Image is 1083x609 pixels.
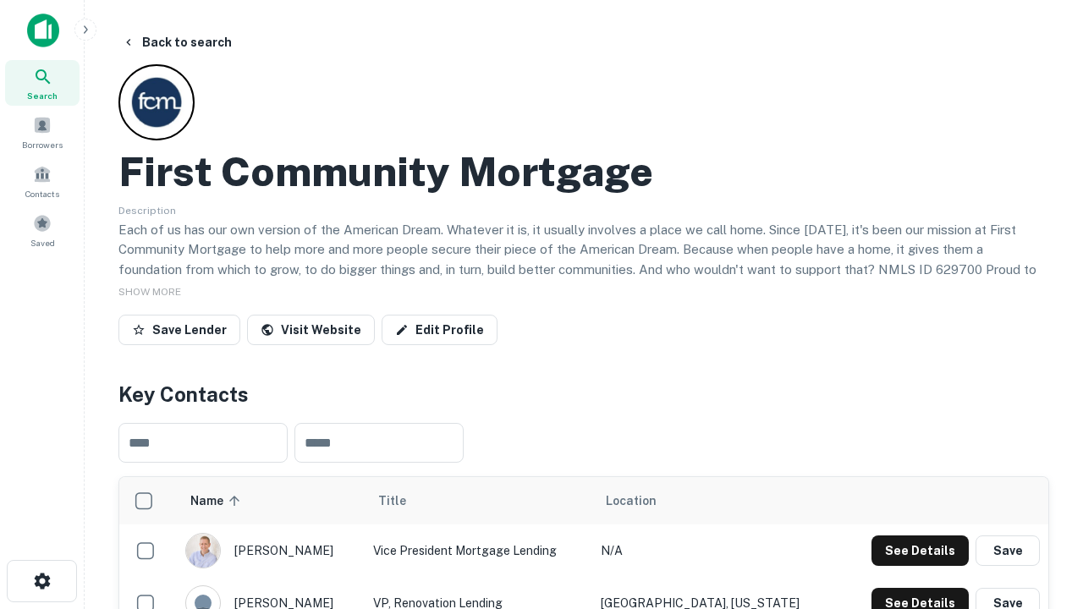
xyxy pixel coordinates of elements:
[115,27,239,58] button: Back to search
[5,158,80,204] a: Contacts
[592,477,838,524] th: Location
[185,533,356,568] div: [PERSON_NAME]
[190,491,245,511] span: Name
[118,147,653,196] h2: First Community Mortgage
[118,315,240,345] button: Save Lender
[365,524,592,577] td: Vice President Mortgage Lending
[27,89,58,102] span: Search
[592,524,838,577] td: N/A
[22,138,63,151] span: Borrowers
[30,236,55,250] span: Saved
[25,187,59,200] span: Contacts
[118,286,181,298] span: SHOW MORE
[365,477,592,524] th: Title
[998,420,1083,501] iframe: Chat Widget
[378,491,428,511] span: Title
[27,14,59,47] img: capitalize-icon.png
[186,534,220,568] img: 1520878720083
[5,207,80,253] a: Saved
[871,535,969,566] button: See Details
[382,315,498,345] a: Edit Profile
[976,535,1040,566] button: Save
[247,315,375,345] a: Visit Website
[5,109,80,155] a: Borrowers
[5,60,80,106] a: Search
[118,220,1049,299] p: Each of us has our own version of the American Dream. Whatever it is, it usually involves a place...
[118,205,176,217] span: Description
[118,379,1049,409] h4: Key Contacts
[606,491,657,511] span: Location
[177,477,365,524] th: Name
